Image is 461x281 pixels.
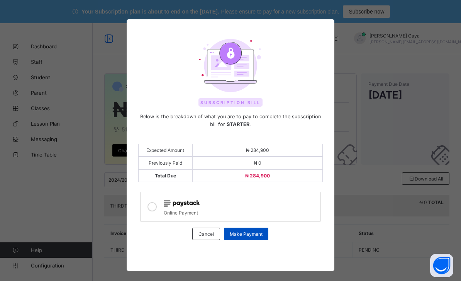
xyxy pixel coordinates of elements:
span: ₦ 284,900 [246,147,269,153]
span: ₦ 0 [254,160,261,166]
span: Subscription Bill [198,98,263,107]
div: Expected Amount [138,144,192,157]
img: paystack.0b99254114f7d5403c0525f3550acd03.svg [164,200,200,207]
div: Online Payment [164,208,316,216]
span: Make Payment [230,231,263,237]
span: Below is the breakdown of what you are to pay to complete the subscription bill for . [138,113,322,128]
img: upgrade-plan.3b4dcafaee59b7a9d32205306f0ac200.svg [199,39,262,92]
button: Open asap [430,254,453,277]
span: Total Due [155,173,176,179]
span: Cancel [198,231,214,237]
b: STARTER [227,121,249,127]
span: ₦ 284,900 [245,173,270,179]
div: Previously Paid [138,157,192,169]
